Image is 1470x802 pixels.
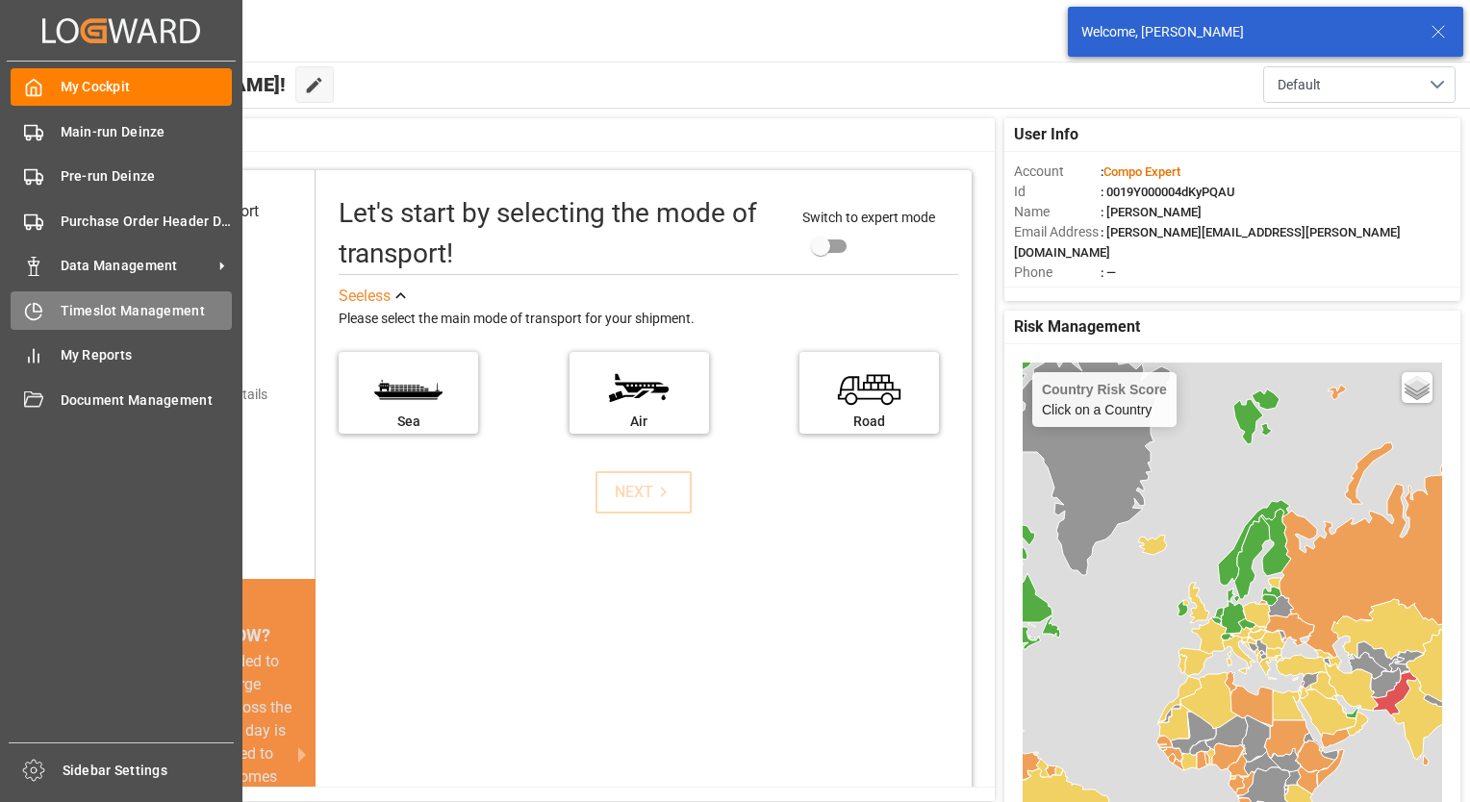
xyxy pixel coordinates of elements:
[61,122,233,142] span: Main-run Deinze
[11,291,232,329] a: Timeslot Management
[615,481,673,504] div: NEXT
[61,256,213,276] span: Data Management
[1014,162,1101,182] span: Account
[1014,182,1101,202] span: Id
[1014,123,1078,146] span: User Info
[1101,265,1116,280] span: : —
[1042,382,1167,397] h4: Country Risk Score
[579,412,699,432] div: Air
[802,210,935,225] span: Switch to expert mode
[1014,263,1101,283] span: Phone
[1014,202,1101,222] span: Name
[1402,372,1432,403] a: Layers
[11,68,232,106] a: My Cockpit
[1263,66,1456,103] button: open menu
[61,301,233,321] span: Timeslot Management
[596,471,692,514] button: NEXT
[1101,164,1180,179] span: :
[1081,22,1412,42] div: Welcome, [PERSON_NAME]
[1014,315,1140,338] span: Risk Management
[1278,75,1321,95] span: Default
[61,212,233,232] span: Purchase Order Header Deinze
[61,166,233,187] span: Pre-run Deinze
[1014,222,1101,242] span: Email Address
[1014,225,1401,260] span: : [PERSON_NAME][EMAIL_ADDRESS][PERSON_NAME][DOMAIN_NAME]
[339,308,958,331] div: Please select the main mode of transport for your shipment.
[11,202,232,239] a: Purchase Order Header Deinze
[348,412,469,432] div: Sea
[1101,205,1202,219] span: : [PERSON_NAME]
[61,390,233,411] span: Document Management
[11,158,232,195] a: Pre-run Deinze
[61,345,233,365] span: My Reports
[61,77,233,97] span: My Cockpit
[339,285,391,308] div: See less
[1101,185,1235,199] span: : 0019Y000004dKyPQAU
[1103,164,1180,179] span: Compo Expert
[63,761,235,781] span: Sidebar Settings
[79,66,286,103] span: Hello [PERSON_NAME]!
[1042,382,1167,417] div: Click on a Country
[11,113,232,150] a: Main-run Deinze
[1014,283,1101,303] span: Account Type
[339,193,783,274] div: Let's start by selecting the mode of transport!
[1101,286,1149,300] span: : Shipper
[809,412,929,432] div: Road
